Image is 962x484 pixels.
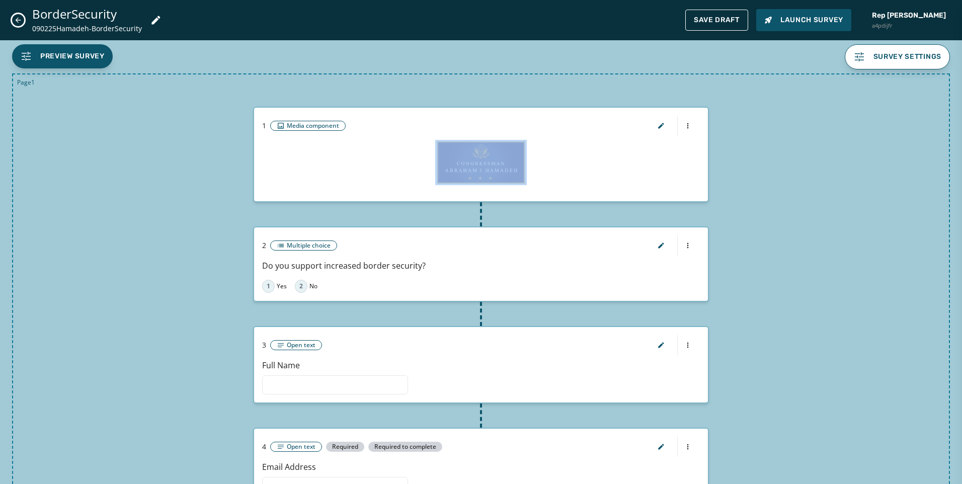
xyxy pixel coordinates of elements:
[262,340,266,350] span: 3
[287,241,331,250] span: Multiple choice
[295,280,307,293] span: 2
[694,16,740,24] span: Save Draft
[262,240,266,251] span: 2
[40,51,105,61] span: Preview Survey
[872,11,946,21] span: Rep [PERSON_NAME]
[287,443,315,451] span: Open text
[32,7,142,22] span: BorderSecurity
[277,282,287,290] span: Yes
[262,121,266,131] span: 1
[262,280,275,293] span: 1
[309,282,317,290] span: No
[262,359,700,371] p: Full Name
[872,22,946,30] span: a4pdijfr
[326,442,364,452] span: Required
[8,8,328,19] body: Rich Text Area
[764,15,843,25] span: Launch Survey
[262,442,266,452] span: 4
[368,442,442,452] span: Required to complete
[287,341,315,349] span: Open text
[873,53,942,61] span: Survey settings
[262,260,700,272] p: Do you support increased border security?
[17,78,35,87] span: Page 1
[32,24,142,34] span: 090225Hamadeh-BorderSecurity
[435,140,527,185] img: Thumbnail
[262,461,700,473] p: Email Address
[287,122,339,130] span: Media component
